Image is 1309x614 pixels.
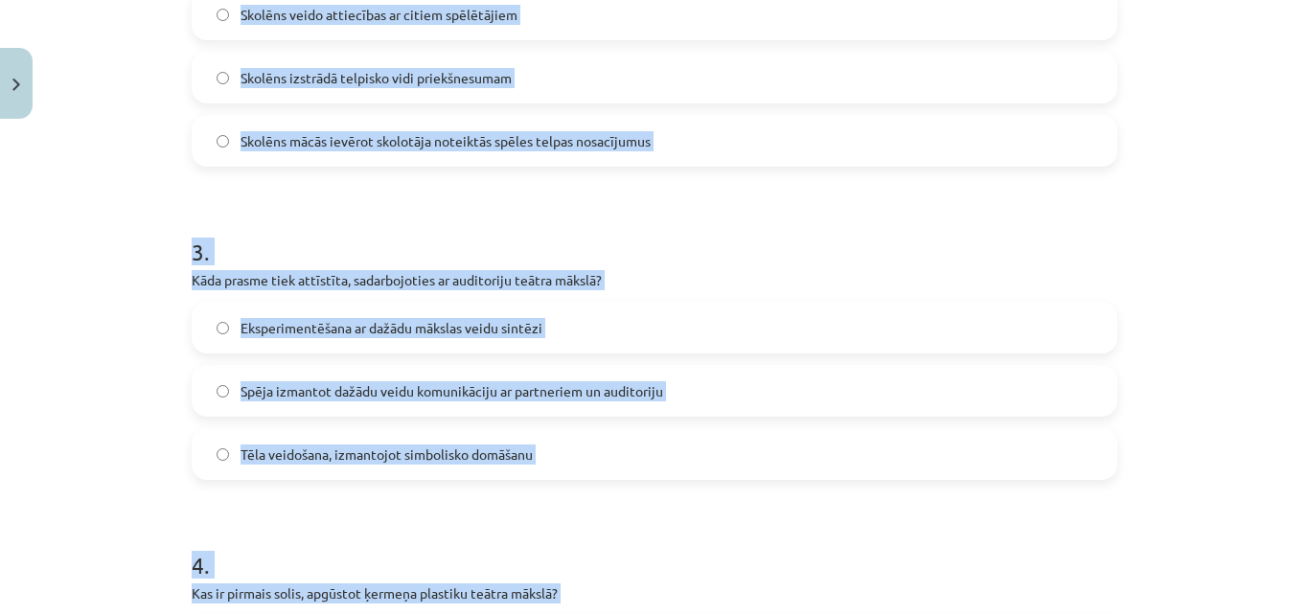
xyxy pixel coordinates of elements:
[241,131,651,151] span: Skolēns mācās ievērot skolotāja noteiktās spēles telpas nosacījumus
[217,322,229,334] input: Eksperimentēšana ar dažādu mākslas veidu sintēzi
[192,205,1117,264] h1: 3 .
[12,79,20,91] img: icon-close-lesson-0947bae3869378f0d4975bcd49f059093ad1ed9edebbc8119c70593378902aed.svg
[241,68,512,88] span: Skolēns izstrādā telpisko vidi priekšnesumam
[217,385,229,398] input: Spēja izmantot dažādu veidu komunikāciju ar partneriem un auditoriju
[241,381,663,401] span: Spēja izmantot dažādu veidu komunikāciju ar partneriem un auditoriju
[217,9,229,21] input: Skolēns veido attiecības ar citiem spēlētājiem
[217,72,229,84] input: Skolēns izstrādā telpisko vidi priekšnesumam
[192,270,1117,290] p: Kāda prasme tiek attīstīta, sadarbojoties ar auditoriju teātra mākslā?
[241,318,542,338] span: Eksperimentēšana ar dažādu mākslas veidu sintēzi
[192,583,1117,603] p: Kas ir pirmais solis, apgūstot ķermeņa plastiku teātra mākslā?
[241,5,517,25] span: Skolēns veido attiecības ar citiem spēlētājiem
[241,444,533,465] span: Tēla veidošana, izmantojot simbolisko domāšanu
[192,518,1117,578] h1: 4 .
[217,135,229,148] input: Skolēns mācās ievērot skolotāja noteiktās spēles telpas nosacījumus
[217,448,229,461] input: Tēla veidošana, izmantojot simbolisko domāšanu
